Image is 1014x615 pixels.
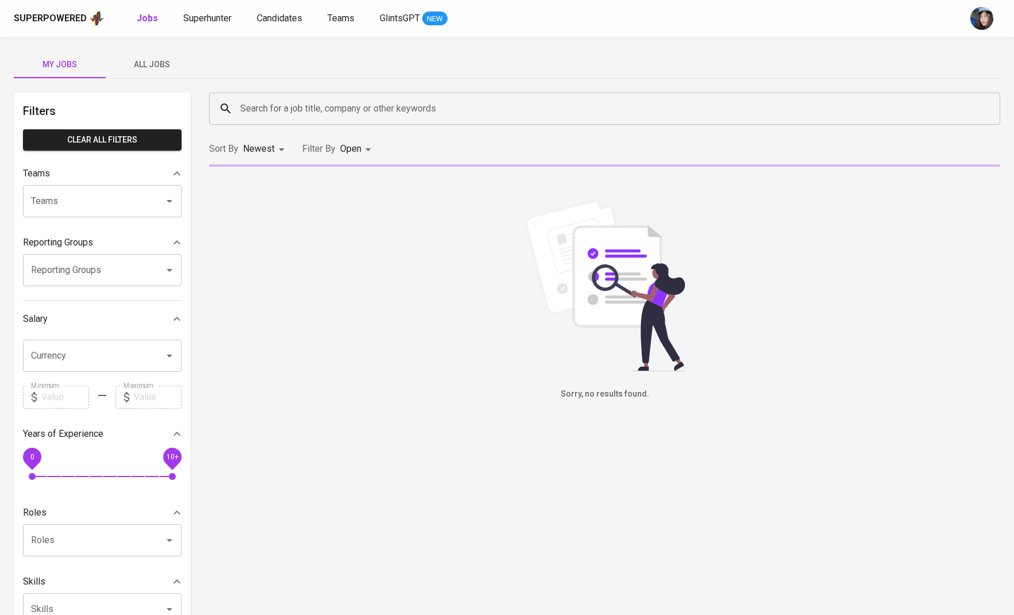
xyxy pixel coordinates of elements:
span: All Jobs [113,57,191,72]
button: Open [161,193,178,209]
span: Superhunter [183,13,232,24]
span: Candidates [257,13,302,24]
a: Candidates [257,11,304,26]
h6: Filters [23,102,182,120]
div: Newest [243,139,288,160]
span: 10+ [166,452,178,460]
p: Years of Experience [23,427,103,441]
span: NEW [422,13,448,25]
span: 0 [30,452,34,460]
span: Clear All filters [32,133,172,147]
a: GlintsGPT NEW [380,11,448,26]
span: Teams [327,13,354,24]
div: Reporting Groups [23,231,182,254]
div: Open [340,139,375,160]
span: My Jobs [21,57,99,72]
p: Roles [23,506,47,520]
div: Superpowered [14,12,87,25]
p: Reporting Groups [23,236,93,249]
h6: Sorry, no results found. [209,388,1000,401]
p: Filter By [302,142,336,156]
b: Jobs [137,13,158,24]
p: Newest [243,142,275,156]
p: Salary [23,312,48,326]
div: Roles [23,501,182,524]
button: Open [161,532,178,548]
input: Value [41,386,89,409]
div: Teams [23,162,182,185]
div: Years of Experience [23,422,182,445]
button: Open [161,262,178,278]
div: Salary [23,307,182,330]
p: Sort By [209,142,238,156]
button: Clear All filters [23,129,182,151]
p: Teams [23,167,50,180]
a: Superpoweredapp logo [14,10,105,27]
img: app logo [89,10,105,27]
button: Open [161,348,178,364]
img: diazagista@glints.com [970,7,993,30]
span: Open [340,143,361,154]
a: Teams [327,11,357,26]
input: Value [134,386,182,409]
a: Jobs [137,11,160,26]
div: Skills [23,570,182,593]
p: Skills [23,575,45,589]
span: GlintsGPT [380,13,420,24]
a: Superhunter [183,11,234,26]
img: file_searching.svg [519,199,691,371]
